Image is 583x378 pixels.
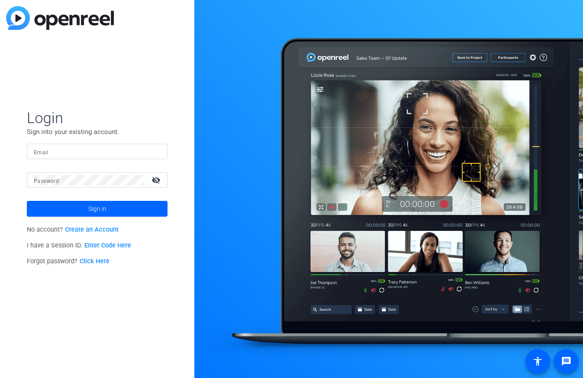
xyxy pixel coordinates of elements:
span: No account? [27,226,119,233]
span: Sign in [88,198,106,220]
mat-icon: accessibility [532,356,543,367]
a: Click Here [80,258,109,265]
mat-icon: message [561,356,572,367]
mat-icon: visibility_off [146,174,168,186]
span: Forgot password? [27,258,109,265]
span: I have a Session ID. [27,242,131,249]
a: Create an Account [65,226,119,233]
mat-label: Email [34,149,48,156]
mat-label: Password [34,178,59,184]
span: Login [27,109,168,127]
p: Sign into your existing account. [27,127,168,137]
button: Sign in [27,201,168,217]
input: Enter Email Address [34,146,160,157]
a: Enter Code Here [84,242,131,249]
img: blue-gradient.svg [6,6,114,30]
